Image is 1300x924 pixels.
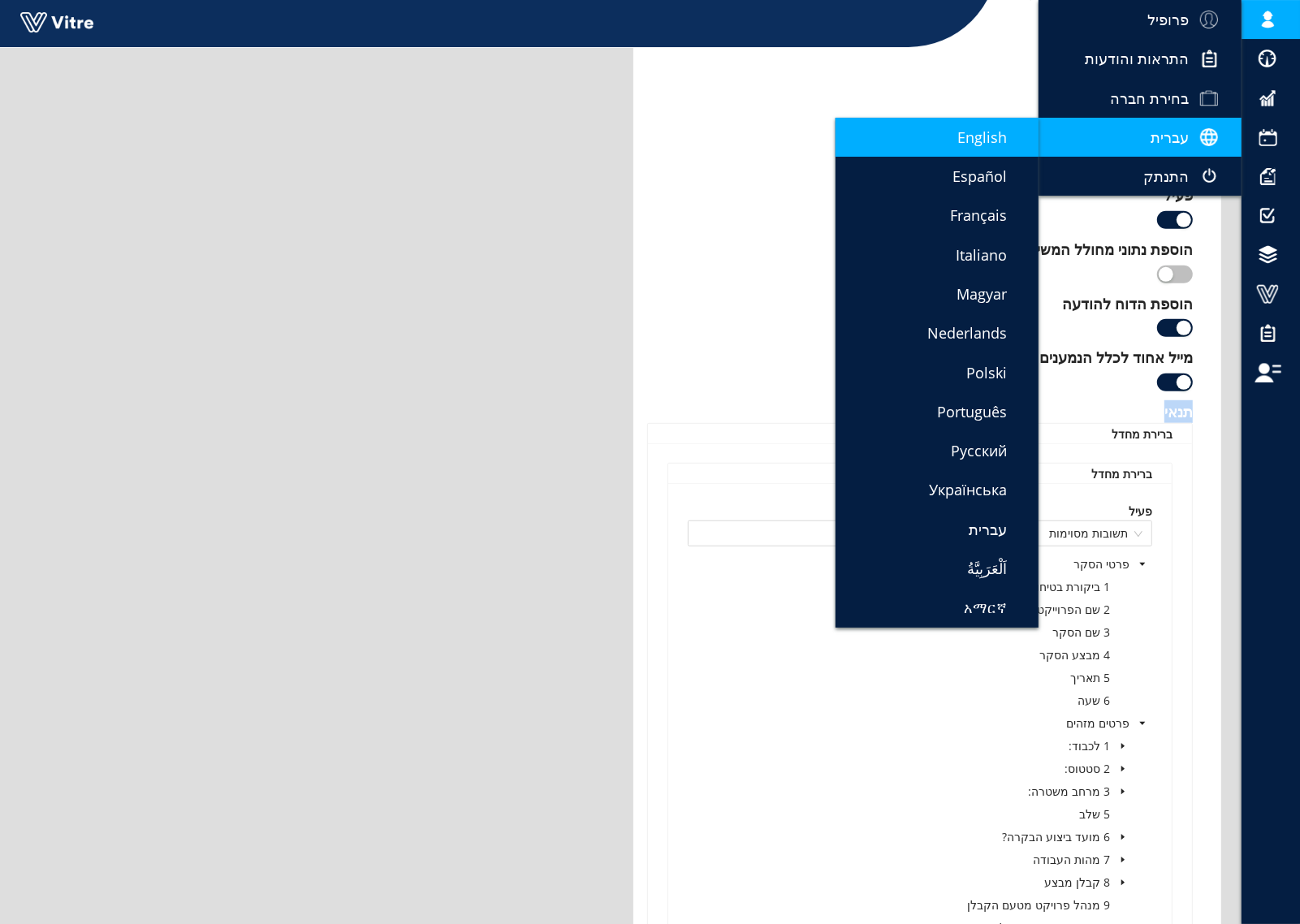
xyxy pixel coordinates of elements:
[969,520,1026,539] span: עברית
[964,598,1026,617] span: አማርኛ
[1039,157,1242,196] a: התנתק
[1085,49,1189,68] span: התראות והודעות
[836,353,1039,392] a: Polski
[1039,79,1242,118] a: בחירת חברה
[1112,424,1173,444] div: ברירת מחדל
[1037,602,1110,617] span: 2 שם הפרוייקט
[1028,784,1110,799] span: 3 מרחב משטרה:
[1052,624,1110,640] span: 3 שם הסקר
[1049,623,1113,642] span: 3 שם הסקר
[964,896,1113,915] span: 9 מנהל פרויקט מטעם הקבלן
[1039,647,1110,663] span: 4 מבצע הסקר
[1076,805,1113,824] span: 5 שלב
[836,470,1039,509] a: Українська
[1017,238,1193,261] div: הוספת נתוני מחולל המשימה
[957,127,1026,147] span: English
[836,392,1039,431] a: Português
[1078,693,1110,708] span: 6 שעה
[1119,742,1127,750] span: caret-down
[836,510,1039,549] a: עברית
[1065,761,1110,776] span: 2 סטטוס:
[1147,10,1189,29] span: פרופיל
[1119,765,1127,773] span: caret-down
[1119,788,1127,796] span: caret-down
[1030,850,1113,870] span: 7 מהות העבודה
[698,521,1143,546] span: תשובות מסוימות
[967,897,1110,913] span: 9 מנהל פרויקט מטעם הקבלן
[999,827,1113,847] span: 6 מועד ביצוע הבקרה?
[1041,873,1113,892] span: 8 קבלן מבצע
[1061,759,1113,779] span: 2 סטטוס:
[937,402,1026,421] span: Português
[957,284,1026,304] span: Magyar
[836,431,1039,470] a: Русский
[1066,715,1129,731] span: פרטים מזהים
[1073,556,1129,572] span: פרטי הסקר
[1119,833,1127,841] span: caret-down
[836,549,1039,588] a: اَلْعَرَبِيَّةُ
[836,313,1039,352] a: Nederlands
[1138,719,1147,728] span: caret-down
[1025,782,1113,801] span: 3 מרחב משטרה:
[950,205,1026,225] span: Français
[1033,852,1110,867] span: 7 מהות העבודה
[1070,670,1110,685] span: 5 תאריך
[927,323,1026,343] span: Nederlands
[1091,464,1152,484] div: ברירת מחדל
[1119,856,1127,864] span: caret-down
[836,157,1039,196] a: Español
[836,118,1039,157] a: English
[1129,503,1152,520] div: פעיל
[836,235,1039,274] a: Italiano
[1039,346,1193,369] div: מייל אחוד לכלל הנמענים
[1067,668,1113,688] span: 5 תאריך
[1039,39,1242,78] a: התראות והודעות
[836,274,1039,313] a: Magyar
[929,480,1026,499] span: Українська
[1110,89,1189,108] span: בחירת חברה
[1002,829,1110,844] span: 6 מועד ביצוע הבקרה?
[1119,879,1127,887] span: caret-down
[1044,874,1110,890] span: 8 קבלן מבצע
[966,363,1026,382] span: Polski
[967,559,1026,578] span: اَلْعَرَبِيَّةُ
[836,588,1039,627] a: አማርኛ
[1079,806,1110,822] span: 5 שלב
[1069,738,1110,753] span: 1 לכבוד:
[1065,736,1113,756] span: 1 לכבוד:
[836,196,1039,235] a: Français
[1036,646,1113,665] span: 4 מבצע הסקר
[1138,560,1147,568] span: caret-down
[952,166,1026,186] span: Español
[1164,400,1193,423] div: תנאי
[1039,118,1242,157] a: עברית
[1143,166,1189,186] span: התנתק
[1034,600,1113,620] span: 2 שם הפרוייקט
[1063,714,1133,733] span: פרטים מזהים
[1074,691,1113,710] span: 6 שעה
[1070,555,1133,574] span: פרטי הסקר
[1062,292,1193,315] div: הוספת הדוח להודעה
[951,441,1026,460] span: Русский
[956,245,1026,265] span: Italiano
[1151,127,1189,147] span: עברית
